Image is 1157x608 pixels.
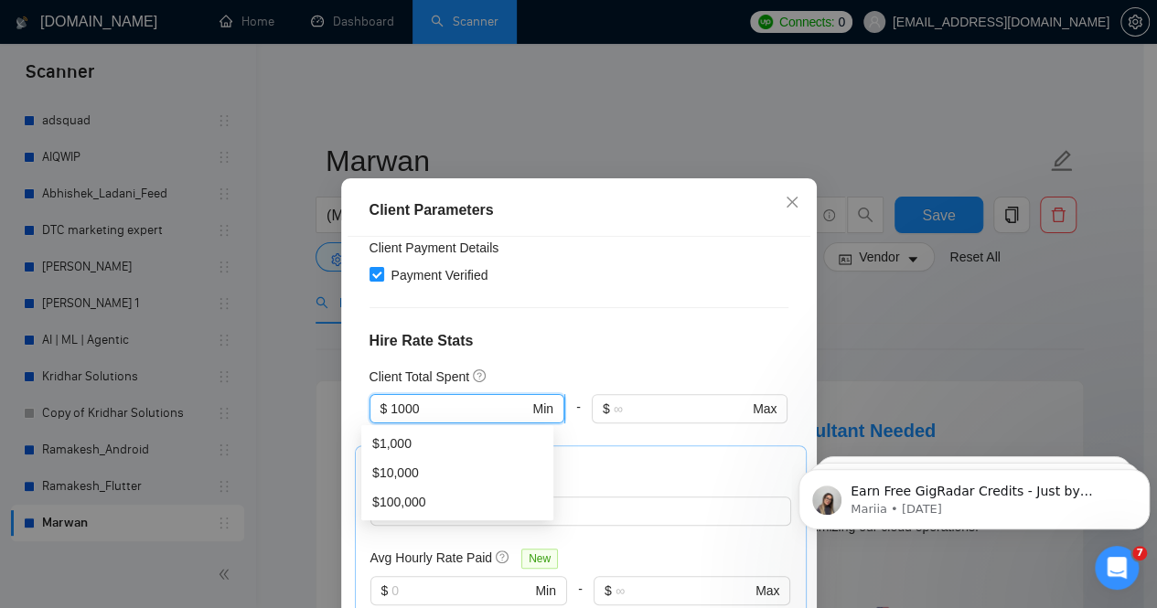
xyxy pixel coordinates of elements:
[370,199,788,221] div: Client Parameters
[372,433,542,453] div: $1,000
[603,399,610,419] span: $
[370,330,788,352] h4: Hire Rate Stats
[521,549,558,569] span: New
[381,581,389,601] span: $
[361,487,553,517] div: $100,000
[372,463,542,483] div: $10,000
[753,399,777,419] span: Max
[614,399,749,419] input: ∞
[767,178,817,228] button: Close
[565,394,592,445] div: -
[1132,546,1147,560] span: 7
[605,581,612,601] span: $
[755,581,779,601] span: Max
[785,195,799,209] span: close
[496,549,510,564] span: question-circle
[791,431,1157,559] iframe: Intercom notifications message
[361,429,553,458] div: $1,000
[616,581,752,601] input: ∞
[370,238,499,258] h4: Client Payment Details
[370,367,469,387] h5: Client Total Spent
[370,548,493,568] h5: Avg Hourly Rate Paid
[361,458,553,487] div: $10,000
[391,581,531,601] input: 0
[532,399,553,419] span: Min
[473,368,487,383] span: question-circle
[391,399,529,419] input: 0
[384,265,496,285] span: Payment Verified
[535,581,556,601] span: Min
[380,399,388,419] span: $
[372,492,542,512] div: $100,000
[1095,546,1139,590] iframe: Intercom live chat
